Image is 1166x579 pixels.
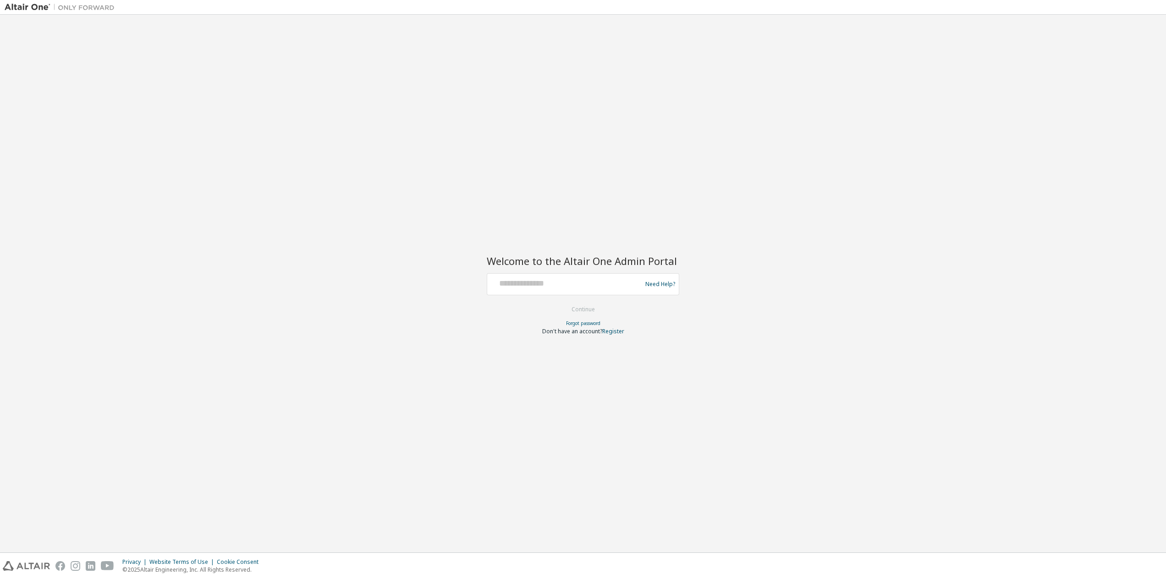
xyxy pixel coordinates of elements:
[122,566,264,573] p: © 2025 Altair Engineering, Inc. All Rights Reserved.
[542,327,602,335] span: Don't have an account?
[3,561,50,571] img: altair_logo.svg
[602,327,624,335] a: Register
[71,561,80,571] img: instagram.svg
[5,3,119,12] img: Altair One
[149,558,217,566] div: Website Terms of Use
[566,320,600,326] a: Forgot password
[487,254,679,267] h2: Welcome to the Altair One Admin Portal
[122,558,149,566] div: Privacy
[55,561,65,571] img: facebook.svg
[217,558,264,566] div: Cookie Consent
[86,561,95,571] img: linkedin.svg
[101,561,114,571] img: youtube.svg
